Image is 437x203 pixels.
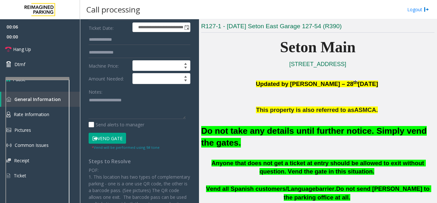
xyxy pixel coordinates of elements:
[14,61,25,68] span: Dtmf
[89,121,144,128] label: Send alerts to manager
[181,79,190,84] span: Decrease value
[206,185,315,192] span: Vend all Spanish customers/Language
[1,92,80,107] a: General Information
[89,158,190,165] h4: Steps to Resolve
[181,66,190,71] span: Decrease value
[183,23,190,32] span: Toggle popup
[256,106,354,113] span: This property is also referred to as
[315,185,336,192] span: barrier.
[92,145,160,150] small: Vend will be performed using 9# tone
[181,73,190,79] span: Increase value
[89,167,190,173] p: POF:
[87,73,131,84] label: Amount Needed:
[289,61,346,67] a: [STREET_ADDRESS]
[211,160,426,175] span: Anyone that does not get a ticket at entry should be allowed to exit without question. Vend the g...
[13,76,26,83] span: Pause
[89,133,126,144] button: Vend Gate
[358,80,378,87] span: [DATE]
[13,46,31,53] span: Hang Up
[87,22,131,32] label: Ticket Date:
[89,86,102,95] label: Notes:
[284,185,431,201] span: Do not send [PERSON_NAME] to the parking office at all.
[280,38,355,55] span: Seton Main
[201,126,427,148] font: Do not take any details until further notice. Simply vend the gates.
[424,6,429,13] img: logout
[201,22,434,33] h3: R127-1 - [DATE] Seton East Garage 127-54 (R390)
[83,2,143,17] h3: Call processing
[354,80,358,85] span: th
[354,106,378,113] span: ASMCA.
[87,60,131,71] label: Machine Price:
[407,6,429,13] a: Logout
[181,61,190,66] span: Increase value
[256,80,354,87] span: Updated by [PERSON_NAME] – 28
